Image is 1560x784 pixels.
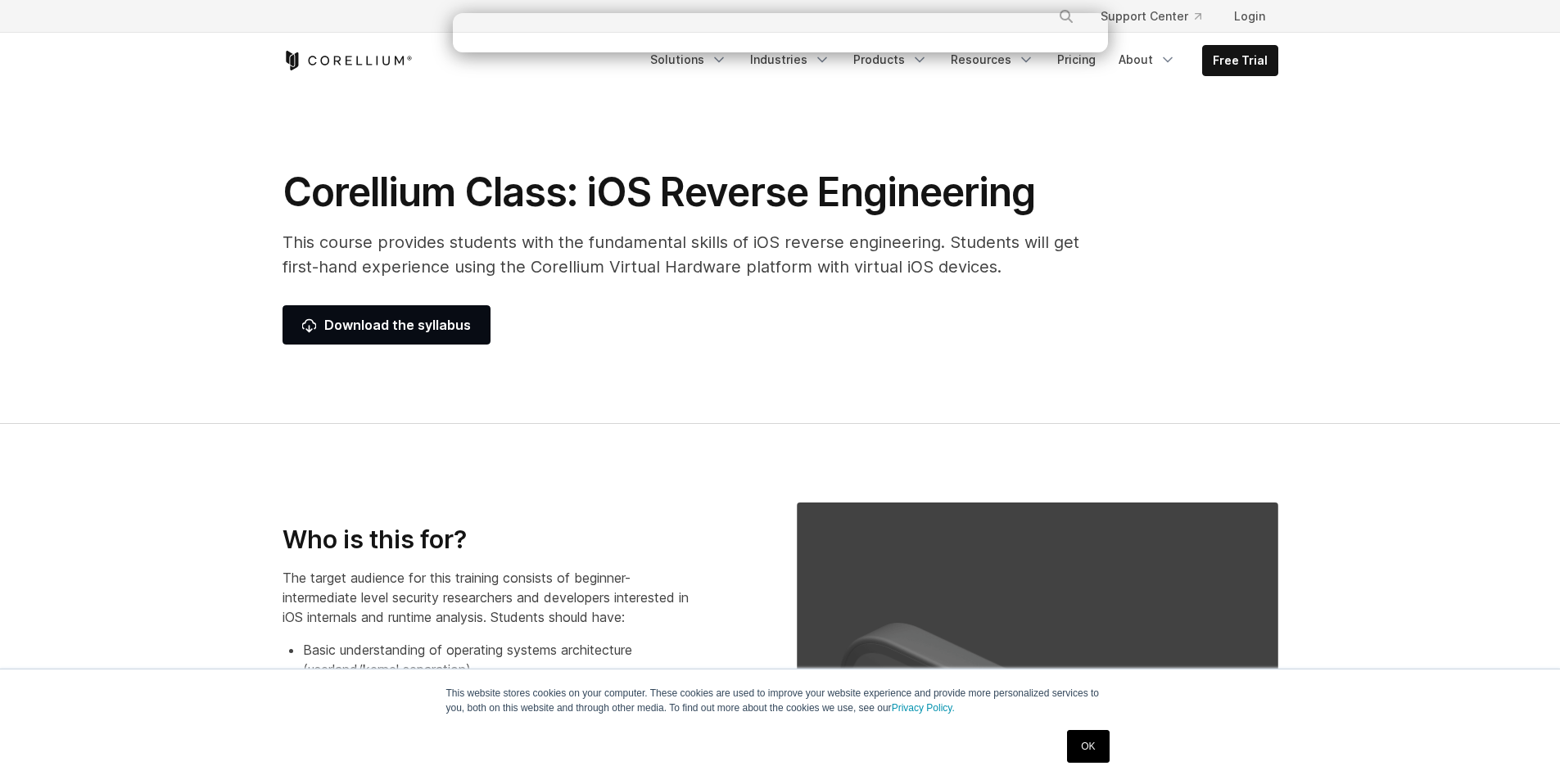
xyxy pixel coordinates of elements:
a: Industries [740,45,840,74]
a: Free Trial [1203,46,1277,75]
button: Search [1051,2,1081,31]
a: Corellium Home [283,51,413,70]
a: Privacy Policy. [892,702,955,714]
a: Resources [941,45,1044,74]
a: About [1109,45,1186,74]
a: Pricing [1047,45,1106,74]
a: Solutions [640,45,737,74]
p: The target audience for this training consists of beginner-intermediate level security researcher... [283,568,702,627]
a: OK [1067,730,1109,763]
a: Login [1221,2,1278,31]
p: This website stores cookies on your computer. These cookies are used to improve your website expe... [446,686,1115,715]
p: This course provides students with the fundamental skills of iOS reverse engineering. Students wi... [283,230,1101,279]
a: Download the syllabus [283,305,491,345]
div: Navigation Menu [640,45,1278,76]
span: Download the syllabus [302,315,471,335]
a: Products [843,45,938,74]
div: Navigation Menu [1038,2,1278,31]
h3: Who is this for? [283,525,702,556]
iframe: Intercom live chat banner [453,13,1108,52]
li: Basic understanding of operating systems architecture (userland/kernel separation) [303,640,702,679]
a: Support Center [1087,2,1214,31]
h1: Corellium Class: iOS Reverse Engineering [283,168,1101,217]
